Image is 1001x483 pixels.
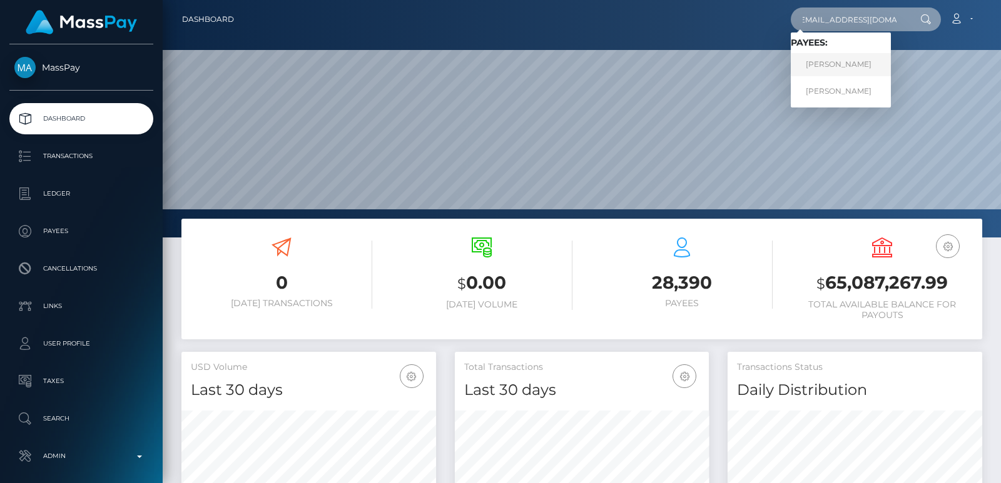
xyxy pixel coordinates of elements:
a: Links [9,291,153,322]
a: [PERSON_NAME] [791,79,891,102]
a: Dashboard [182,6,234,32]
h4: Last 30 days [464,379,700,401]
h6: [DATE] Volume [391,299,572,310]
p: Transactions [14,147,148,166]
a: Search [9,403,153,434]
h3: 65,087,267.99 [791,271,973,296]
img: MassPay Logo [26,10,137,34]
p: Admin [14,447,148,466]
p: Dashboard [14,109,148,128]
a: Payees [9,216,153,247]
h5: Total Transactions [464,361,700,374]
a: Cancellations [9,253,153,284]
h3: 0.00 [391,271,572,296]
p: Ledger [14,184,148,203]
h5: USD Volume [191,361,427,374]
a: Admin [9,441,153,472]
h3: 0 [191,271,372,295]
a: Dashboard [9,103,153,134]
a: User Profile [9,328,153,359]
h6: Payees: [791,37,891,48]
p: Cancellations [14,259,148,278]
h6: Total Available Balance for Payouts [791,299,973,321]
a: Transactions [9,141,153,172]
span: MassPay [9,62,153,73]
a: Taxes [9,366,153,397]
input: Search... [791,7,908,31]
p: Search [14,409,148,428]
a: [PERSON_NAME] [791,53,891,76]
h5: Transactions Status [737,361,973,374]
h4: Daily Distribution [737,379,973,401]
h4: Last 30 days [191,379,427,401]
img: MassPay [14,57,36,78]
h3: 28,390 [591,271,773,295]
small: $ [457,275,466,292]
h6: Payees [591,298,773,309]
small: $ [816,275,825,292]
p: Taxes [14,372,148,391]
p: User Profile [14,334,148,353]
a: Ledger [9,178,153,209]
p: Links [14,297,148,316]
p: Payees [14,222,148,241]
h6: [DATE] Transactions [191,298,372,309]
